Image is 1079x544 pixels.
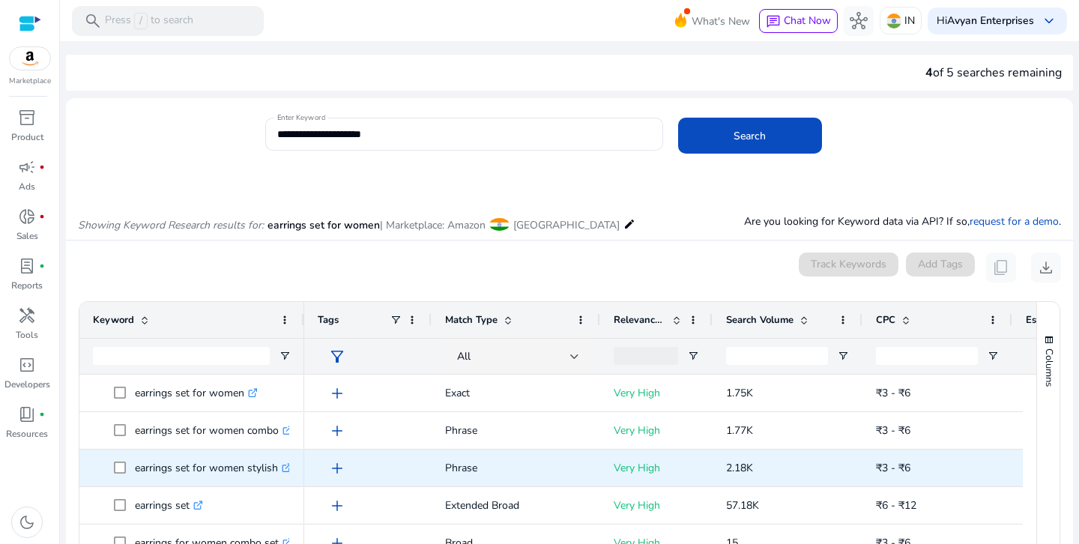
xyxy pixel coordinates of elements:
[328,422,346,440] span: add
[445,490,587,521] p: Extended Broad
[318,313,339,327] span: Tags
[39,164,45,170] span: fiber_manual_record
[93,347,270,365] input: Keyword Filter Input
[687,350,699,362] button: Open Filter Menu
[277,112,325,123] mat-label: Enter Keyword
[135,415,292,446] p: earrings set for women combo
[623,215,635,233] mat-icon: edit
[726,498,759,513] span: 57.18K
[744,214,1061,229] p: Are you looking for Keyword data via API? If so, .
[6,427,48,441] p: Resources
[445,453,587,483] p: Phrase
[9,76,51,87] p: Marketplace
[18,356,36,374] span: code_blocks
[614,490,699,521] p: Very High
[726,461,753,475] span: 2.18K
[93,313,134,327] span: Keyword
[844,6,874,36] button: hub
[328,384,346,402] span: add
[726,423,753,438] span: 1.77K
[279,350,291,362] button: Open Filter Menu
[784,13,831,28] span: Chat Now
[10,47,50,70] img: amazon.svg
[876,347,978,365] input: CPC Filter Input
[11,279,43,292] p: Reports
[380,218,486,232] span: | Marketplace: Amazon
[18,257,36,275] span: lab_profile
[39,214,45,220] span: fiber_manual_record
[135,490,203,521] p: earrings set
[876,498,916,513] span: ₹6 - ₹12
[18,158,36,176] span: campaign
[18,405,36,423] span: book_4
[614,313,666,327] span: Relevance Score
[614,378,699,408] p: Very High
[876,461,910,475] span: ₹3 - ₹6
[445,415,587,446] p: Phrase
[78,218,264,232] i: Showing Keyword Research results for:
[876,313,895,327] span: CPC
[18,109,36,127] span: inventory_2
[766,14,781,29] span: chat
[18,306,36,324] span: handyman
[726,386,753,400] span: 1.75K
[1031,253,1061,282] button: download
[759,9,838,33] button: chatChat Now
[925,64,933,81] span: 4
[947,13,1034,28] b: Avyan Enterprises
[105,13,193,29] p: Press to search
[837,350,849,362] button: Open Filter Menu
[904,7,915,34] p: IN
[328,348,346,366] span: filter_alt
[457,349,471,363] span: All
[726,313,794,327] span: Search Volume
[445,313,498,327] span: Match Type
[876,386,910,400] span: ₹3 - ₹6
[18,208,36,226] span: donut_small
[19,180,35,193] p: Ads
[135,378,258,408] p: earrings set for women
[614,415,699,446] p: Very High
[135,453,291,483] p: earrings set for women stylish
[925,64,1062,82] div: of 5 searches remaining
[876,423,910,438] span: ₹3 - ₹6
[39,411,45,417] span: fiber_manual_record
[16,229,38,243] p: Sales
[937,16,1034,26] p: Hi
[970,214,1059,229] a: request for a demo
[84,12,102,30] span: search
[678,118,822,154] button: Search
[692,8,750,34] span: What's New
[1040,12,1058,30] span: keyboard_arrow_down
[1042,348,1056,387] span: Columns
[726,347,828,365] input: Search Volume Filter Input
[1037,259,1055,276] span: download
[39,263,45,269] span: fiber_manual_record
[850,12,868,30] span: hub
[16,328,38,342] p: Tools
[886,13,901,28] img: in.svg
[614,453,699,483] p: Very High
[11,130,43,144] p: Product
[513,218,620,232] span: [GEOGRAPHIC_DATA]
[328,497,346,515] span: add
[4,378,50,391] p: Developers
[734,128,766,144] span: Search
[18,513,36,531] span: dark_mode
[987,350,999,362] button: Open Filter Menu
[445,378,587,408] p: Exact
[268,218,380,232] span: earrings set for women
[134,13,148,29] span: /
[328,459,346,477] span: add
